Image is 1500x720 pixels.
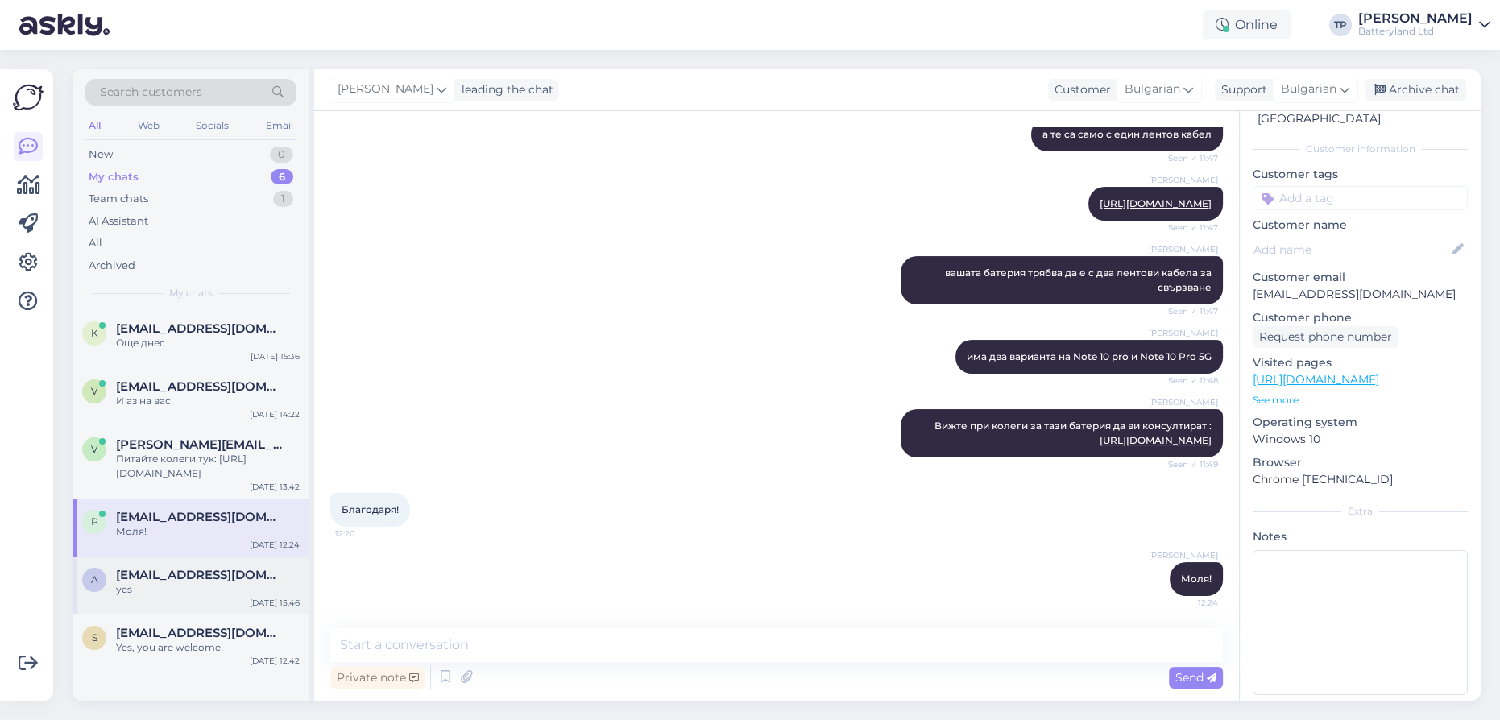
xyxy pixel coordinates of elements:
div: 0 [270,147,293,163]
div: Моля! [116,524,300,539]
span: [PERSON_NAME] [1149,327,1218,339]
span: [PERSON_NAME] [1149,174,1218,186]
div: Online [1203,10,1291,39]
p: Customer name [1253,217,1468,234]
div: Питайте колеги тук: [URL][DOMAIN_NAME] [116,452,300,481]
span: 12:20 [335,528,396,540]
span: My chats [169,286,213,300]
span: aalbalat@gmail.com [116,568,284,582]
span: p [91,515,98,528]
a: [URL][DOMAIN_NAME] [1253,372,1379,387]
span: valbg69@abv.bg [116,379,284,394]
span: Seen ✓ 11:49 [1158,458,1218,470]
div: Web [135,115,163,136]
span: Seen ✓ 11:47 [1158,305,1218,317]
div: Още днес [116,336,300,350]
div: [DATE] 12:42 [250,655,300,667]
div: [DATE] 15:36 [251,350,300,362]
p: Windows 10 [1253,431,1468,448]
span: a [91,573,98,586]
span: Search customers [100,84,202,101]
div: Archive chat [1365,79,1466,101]
div: 6 [271,169,293,185]
span: Send [1175,670,1216,685]
div: Batteryland Ltd [1358,25,1473,38]
div: Request phone number [1253,326,1398,348]
span: а те са само с един лентов кабел [1042,128,1212,140]
p: See more ... [1253,393,1468,408]
div: [DATE] 13:42 [250,481,300,493]
div: My chats [89,169,139,185]
p: Operating system [1253,414,1468,431]
div: Yes, you are welcome! [116,640,300,655]
div: И аз на вас! [116,394,300,408]
p: Customer email [1253,269,1468,286]
div: TP [1329,14,1352,36]
div: AI Assistant [89,213,148,230]
p: [EMAIL_ADDRESS][DOMAIN_NAME] [1253,286,1468,303]
span: [PERSON_NAME] [338,81,433,98]
span: Bulgarian [1281,81,1336,98]
span: Bulgarian [1125,81,1180,98]
a: [URL][DOMAIN_NAME] [1100,197,1212,209]
div: Support [1215,81,1267,98]
div: Customer information [1253,142,1468,156]
span: Моля! [1181,573,1212,585]
span: Seen ✓ 11:47 [1158,221,1218,234]
div: 1 [273,191,293,207]
a: [URL][DOMAIN_NAME] [1100,434,1212,446]
span: Благодаря! [342,503,399,515]
span: p_tzonev@abv.bg [116,510,284,524]
span: вашата батерия трябва да е с два лентови кабела за свързване [945,267,1214,293]
span: има два варианта на Note 10 pro и Note 10 Pro 5G [967,350,1212,362]
div: [DATE] 12:24 [250,539,300,551]
span: k [91,327,98,339]
span: [PERSON_NAME] [1149,549,1218,561]
span: 12:24 [1158,597,1218,609]
div: [DATE] 15:46 [250,597,300,609]
div: Email [263,115,296,136]
div: Team chats [89,191,148,207]
span: samifilip19@gamil.com [116,626,284,640]
span: [PERSON_NAME] [1149,396,1218,408]
div: leading the chat [455,81,553,98]
span: Seen ✓ 11:48 [1158,374,1218,387]
span: v [91,385,97,397]
p: Notes [1253,528,1468,545]
div: Customer [1048,81,1111,98]
a: [PERSON_NAME]Batteryland Ltd [1358,12,1490,38]
p: Visited pages [1253,354,1468,371]
img: Askly Logo [13,82,44,113]
div: All [89,235,102,251]
span: Вижте при колеги за тази батерия да ви консултират : [934,420,1212,446]
div: Extra [1253,504,1468,519]
div: [DATE] 14:22 [250,408,300,420]
div: Archived [89,258,135,274]
p: Browser [1253,454,1468,471]
span: [PERSON_NAME] [1149,243,1218,255]
input: Add name [1253,241,1449,259]
div: yes [116,582,300,597]
div: Private note [330,667,425,689]
div: New [89,147,113,163]
p: Customer phone [1253,309,1468,326]
p: Customer tags [1253,166,1468,183]
div: [PERSON_NAME] [1358,12,1473,25]
p: Chrome [TECHNICAL_ID] [1253,471,1468,488]
span: v.mateev@stimex.bg [116,437,284,452]
span: karamanlievtoni@gmail.com [116,321,284,336]
div: Socials [193,115,232,136]
span: v [91,443,97,455]
input: Add a tag [1253,186,1468,210]
span: s [92,631,97,643]
div: All [85,115,104,136]
span: Seen ✓ 11:47 [1158,152,1218,164]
